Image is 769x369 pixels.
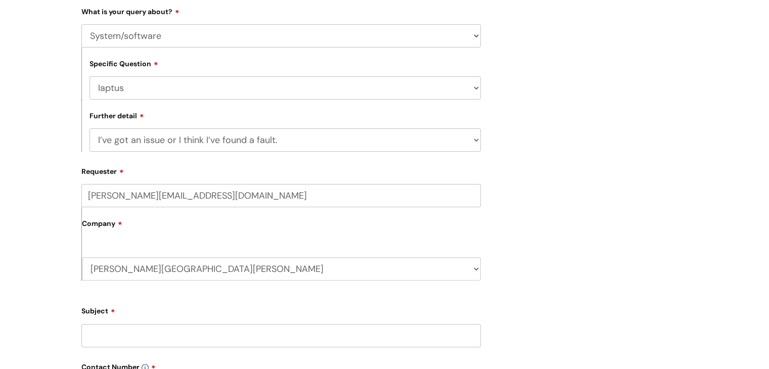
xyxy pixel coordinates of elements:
label: Requester [81,164,481,176]
label: Company [82,216,481,239]
label: Specific Question [89,58,158,68]
label: Subject [81,303,481,315]
input: Email [81,184,481,207]
label: What is your query about? [81,4,481,16]
label: Further detail [89,110,144,120]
